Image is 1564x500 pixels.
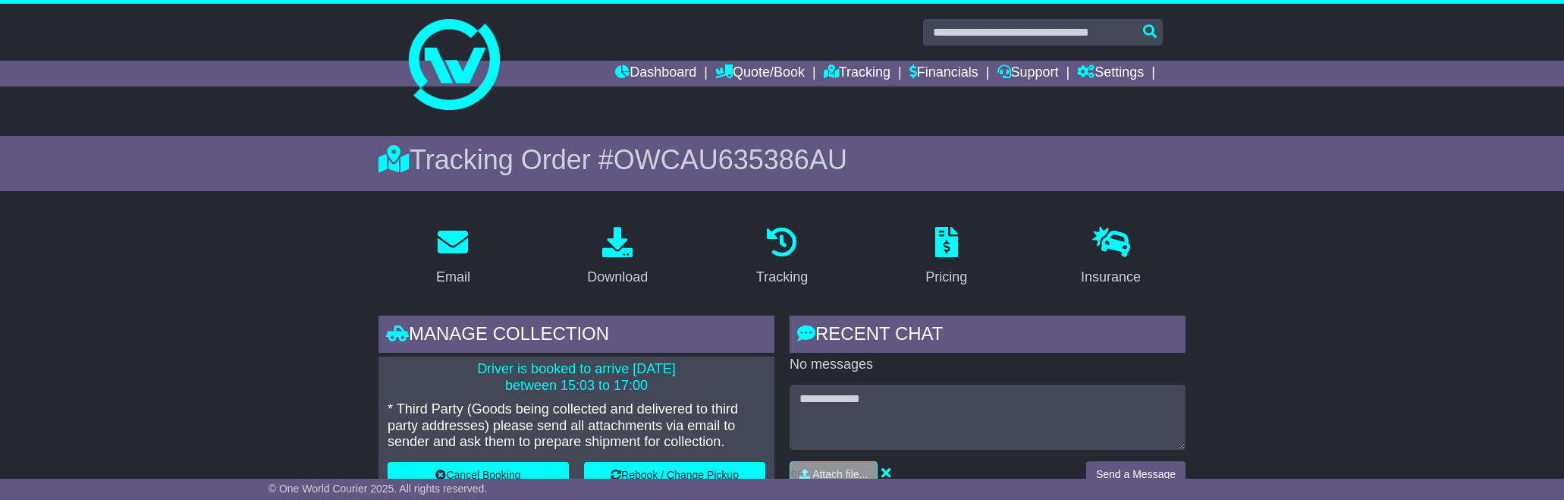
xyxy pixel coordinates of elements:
[614,144,847,175] span: OWCAU635386AU
[378,316,774,357] div: Manage collection
[587,267,648,288] div: Download
[426,222,480,293] a: Email
[378,143,1186,176] div: Tracking Order #
[790,357,1186,373] p: No messages
[388,462,569,489] button: Cancel Booking
[1081,267,1141,288] div: Insurance
[388,361,765,394] p: Driver is booked to arrive [DATE] between 15:03 to 17:00
[615,61,696,86] a: Dashboard
[436,267,470,288] div: Email
[746,222,818,293] a: Tracking
[925,267,967,288] div: Pricing
[1077,61,1144,86] a: Settings
[824,61,890,86] a: Tracking
[715,61,805,86] a: Quote/Book
[915,222,977,293] a: Pricing
[1086,461,1186,488] button: Send a Message
[790,316,1186,357] div: RECENT CHAT
[997,61,1059,86] a: Support
[756,267,808,288] div: Tracking
[388,401,765,451] p: * Third Party (Goods being collected and delivered to third party addresses) please send all atta...
[1071,222,1151,293] a: Insurance
[577,222,658,293] a: Download
[909,61,978,86] a: Financials
[584,462,765,489] button: Rebook / Change Pickup
[269,483,488,495] span: © One World Courier 2025. All rights reserved.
